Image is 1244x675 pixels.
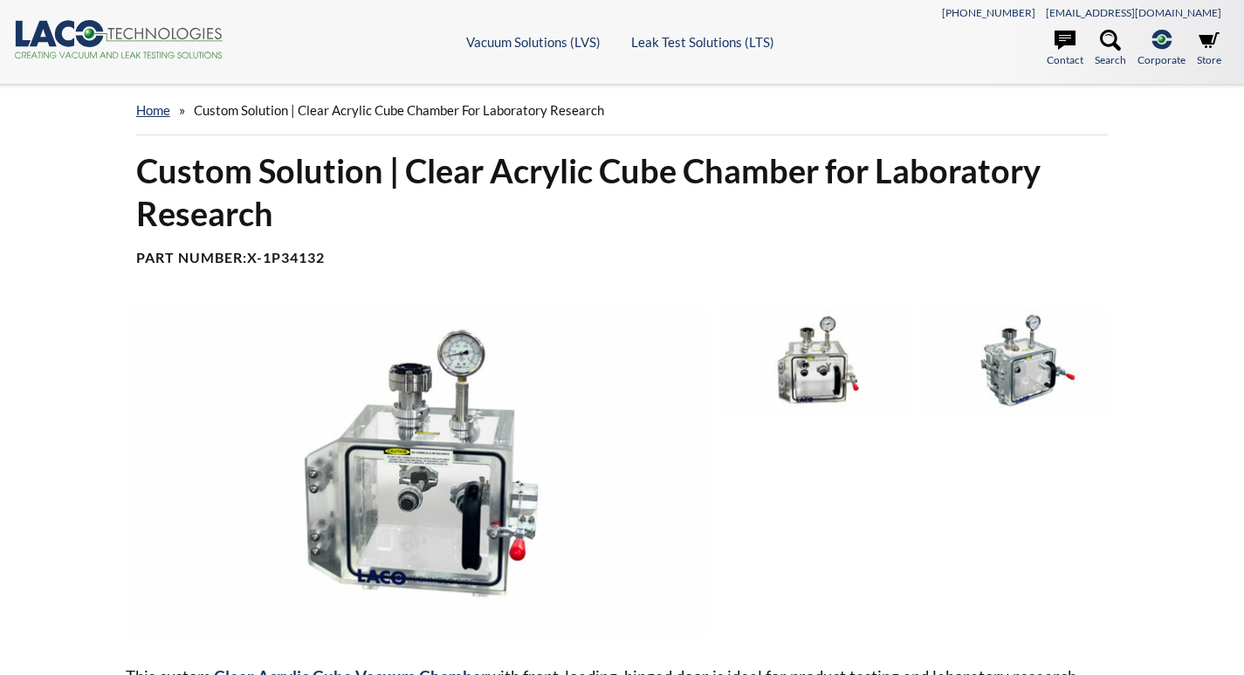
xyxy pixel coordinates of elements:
[126,309,708,636] img: Clear Vertical Cubic Vacuum Chamber, top angled view
[721,309,911,416] img: Clear Vertical Cubic Vacuum Chamber, front view
[1095,30,1126,68] a: Search
[920,309,1110,416] img: | Clear Acrylic Cube Chamber for Laboratory Research, angled view
[1046,6,1221,19] a: [EMAIL_ADDRESS][DOMAIN_NAME]
[136,102,170,118] a: home
[136,249,1109,267] h4: Part Number:
[1047,30,1083,68] a: Contact
[1197,30,1221,68] a: Store
[631,34,774,50] a: Leak Test Solutions (LTS)
[466,34,601,50] a: Vacuum Solutions (LVS)
[194,102,604,118] span: Custom Solution | Clear Acrylic Cube Chamber for Laboratory Research
[247,249,325,265] b: X-1P34132
[1137,52,1186,68] span: Corporate
[136,86,1109,135] div: »
[942,6,1035,19] a: [PHONE_NUMBER]
[136,149,1109,236] h1: Custom Solution | Clear Acrylic Cube Chamber for Laboratory Research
